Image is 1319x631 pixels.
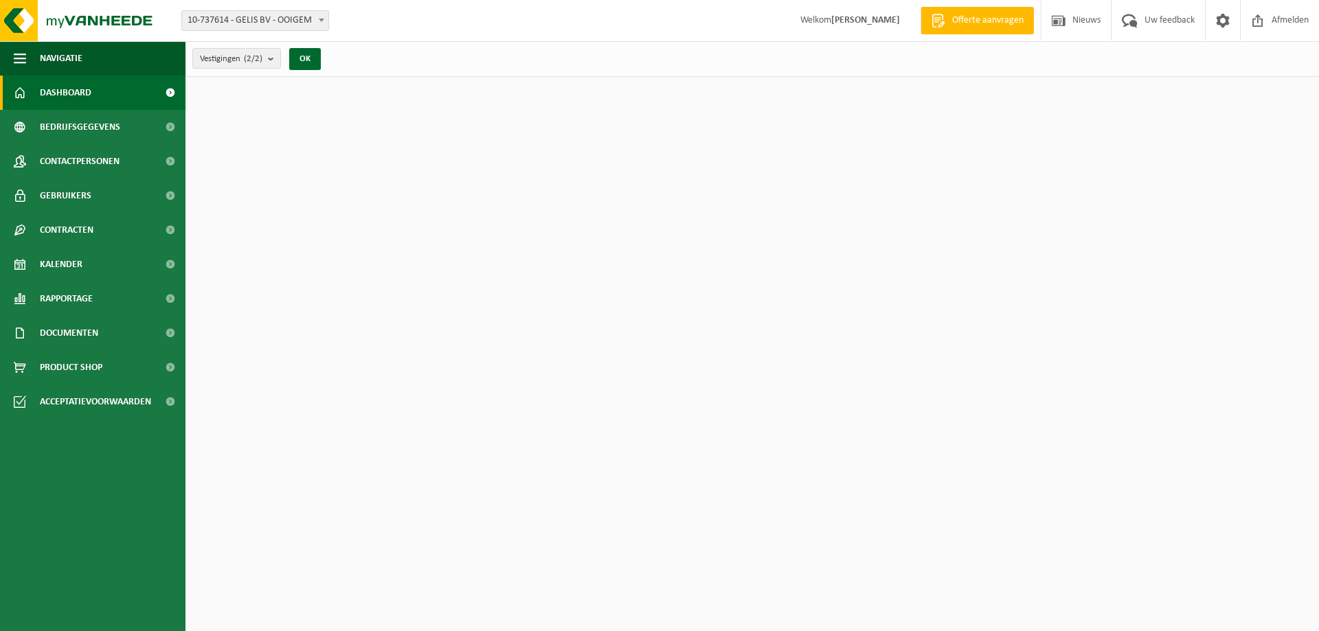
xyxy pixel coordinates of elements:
[200,49,262,69] span: Vestigingen
[921,7,1034,34] a: Offerte aanvragen
[40,350,102,385] span: Product Shop
[40,316,98,350] span: Documenten
[40,385,151,419] span: Acceptatievoorwaarden
[40,247,82,282] span: Kalender
[244,54,262,63] count: (2/2)
[40,179,91,213] span: Gebruikers
[831,15,900,25] strong: [PERSON_NAME]
[40,213,93,247] span: Contracten
[182,11,328,30] span: 10-737614 - GELIS BV - OOIGEM
[40,282,93,316] span: Rapportage
[949,14,1027,27] span: Offerte aanvragen
[181,10,329,31] span: 10-737614 - GELIS BV - OOIGEM
[40,110,120,144] span: Bedrijfsgegevens
[40,41,82,76] span: Navigatie
[289,48,321,70] button: OK
[40,144,120,179] span: Contactpersonen
[40,76,91,110] span: Dashboard
[192,48,281,69] button: Vestigingen(2/2)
